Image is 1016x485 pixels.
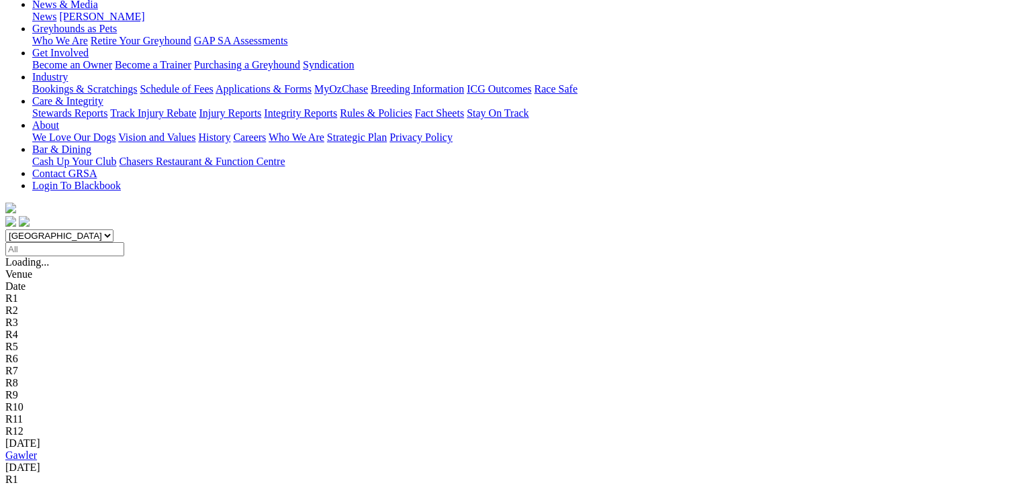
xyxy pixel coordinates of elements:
a: Bookings & Scratchings [32,83,137,95]
div: Industry [32,83,1011,95]
a: MyOzChase [314,83,368,95]
div: Venue [5,268,1011,280]
a: Contact GRSA [32,168,97,179]
a: Schedule of Fees [140,83,213,95]
a: Stay On Track [467,107,528,119]
a: Injury Reports [199,107,261,119]
a: Careers [233,131,266,143]
a: Become a Trainer [115,59,191,70]
a: Breeding Information [371,83,464,95]
div: R12 [5,425,1011,437]
div: [DATE] [5,437,1011,449]
div: R7 [5,365,1011,377]
a: Privacy Policy [389,131,453,143]
span: Loading... [5,256,49,268]
a: Chasers Restaurant & Function Centre [119,156,285,167]
a: Get Involved [32,47,89,58]
div: R8 [5,377,1011,389]
input: Select date [5,242,124,256]
div: R6 [5,353,1011,365]
div: [DATE] [5,462,1011,474]
a: Greyhounds as Pets [32,23,117,34]
div: R3 [5,317,1011,329]
a: News [32,11,56,22]
a: Stewards Reports [32,107,107,119]
a: History [198,131,230,143]
a: Applications & Forms [216,83,312,95]
div: Get Involved [32,59,1011,71]
a: Care & Integrity [32,95,103,107]
a: Login To Blackbook [32,180,121,191]
a: Fact Sheets [415,107,464,119]
a: Industry [32,71,68,83]
a: Track Injury Rebate [110,107,196,119]
a: Bar & Dining [32,144,91,155]
a: We Love Our Dogs [32,131,116,143]
div: R9 [5,389,1011,401]
div: Care & Integrity [32,107,1011,119]
div: News & Media [32,11,1011,23]
a: Retire Your Greyhound [91,35,191,46]
div: Greyhounds as Pets [32,35,1011,47]
div: About [32,131,1011,144]
a: Purchasing a Greyhound [194,59,300,70]
div: Date [5,280,1011,292]
a: Become an Owner [32,59,112,70]
a: Who We Are [269,131,324,143]
a: Syndication [303,59,354,70]
div: Bar & Dining [32,156,1011,168]
div: R10 [5,401,1011,413]
div: R2 [5,305,1011,317]
a: Strategic Plan [327,131,387,143]
a: GAP SA Assessments [194,35,288,46]
a: Rules & Policies [340,107,412,119]
div: R1 [5,292,1011,305]
a: About [32,119,59,131]
div: R11 [5,413,1011,425]
a: Integrity Reports [264,107,337,119]
a: Cash Up Your Club [32,156,116,167]
a: Vision and Values [118,131,195,143]
img: twitter.svg [19,216,30,227]
img: facebook.svg [5,216,16,227]
div: R4 [5,329,1011,341]
a: ICG Outcomes [467,83,531,95]
img: logo-grsa-white.png [5,203,16,213]
div: R5 [5,341,1011,353]
a: Gawler [5,449,37,461]
a: Race Safe [534,83,577,95]
a: Who We Are [32,35,88,46]
a: [PERSON_NAME] [59,11,144,22]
